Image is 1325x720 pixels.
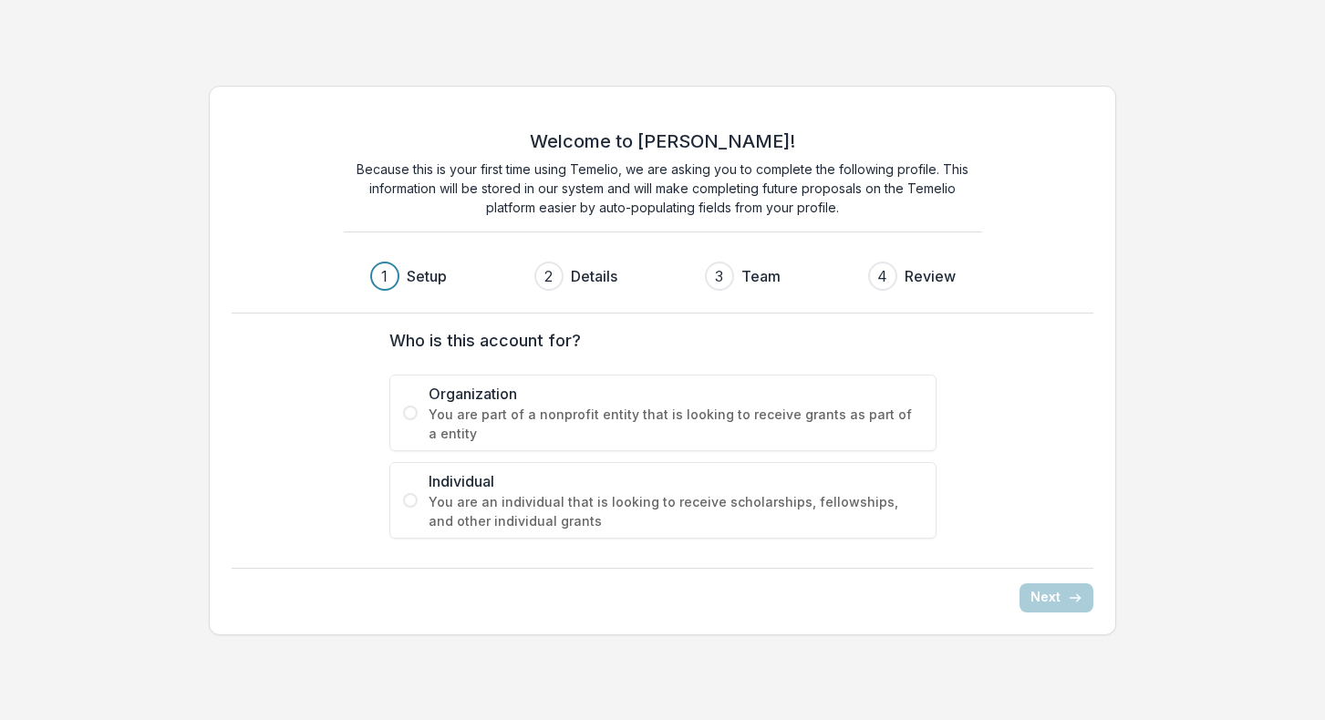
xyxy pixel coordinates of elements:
[429,383,923,405] span: Organization
[429,405,923,443] span: You are part of a nonprofit entity that is looking to receive grants as part of a entity
[877,265,887,287] div: 4
[741,265,781,287] h3: Team
[715,265,723,287] div: 3
[429,492,923,530] span: You are an individual that is looking to receive scholarships, fellowships, and other individual ...
[370,262,956,291] div: Progress
[571,265,617,287] h3: Details
[429,470,923,492] span: Individual
[1020,583,1093,612] button: Next
[544,265,553,287] div: 2
[530,130,795,152] h2: Welcome to [PERSON_NAME]!
[407,265,447,287] h3: Setup
[344,159,982,217] p: Because this is your first time using Temelio, we are asking you to complete the following profil...
[389,328,926,353] label: Who is this account for?
[905,265,956,287] h3: Review
[381,265,388,287] div: 1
